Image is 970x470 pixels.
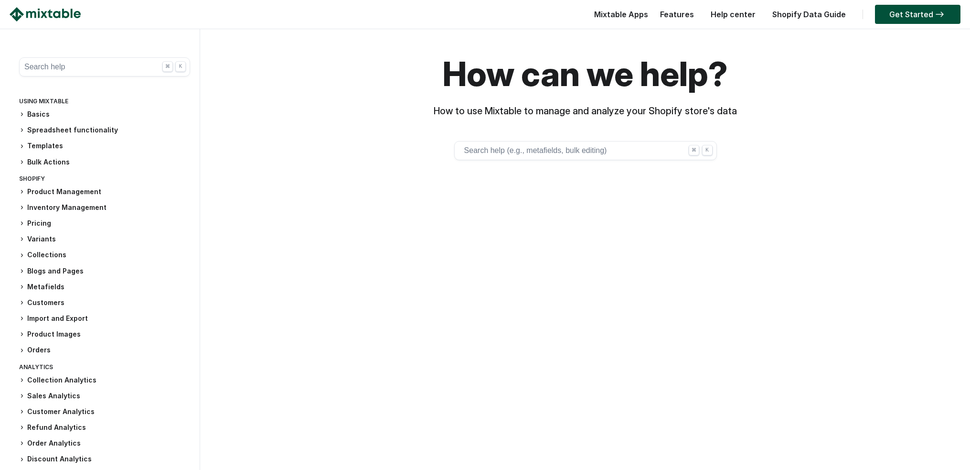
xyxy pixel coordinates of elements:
div: Shopify [19,173,190,187]
h3: Collection Analytics [19,375,190,385]
div: Analytics [19,361,190,375]
h3: Variants [19,234,190,244]
a: Features [655,10,699,19]
h3: Collections [19,250,190,260]
h3: Product Management [19,187,190,197]
img: Mixtable logo [10,7,81,22]
h3: Import and Export [19,314,190,324]
h3: Sales Analytics [19,391,190,401]
h3: Metafields [19,282,190,292]
h3: Bulk Actions [19,157,190,167]
h3: Refund Analytics [19,423,190,433]
div: K [175,61,186,72]
h3: Customer Analytics [19,407,190,417]
h3: Order Analytics [19,438,190,448]
div: Using Mixtable [19,96,190,109]
div: K [702,145,713,155]
h3: Spreadsheet functionality [19,125,190,135]
h3: Templates [19,141,190,151]
h3: How to use Mixtable to manage and analyze your Shopify store's data [205,105,966,117]
h3: Orders [19,345,190,355]
button: Search help ⌘ K [19,57,190,77]
button: Search help (e.g., metafields, bulk editing) ⌘ K [454,141,717,160]
h3: Pricing [19,219,190,229]
a: Get Started [875,5,960,24]
h1: How can we help? [205,53,966,96]
h3: Discount Analytics [19,454,190,464]
h3: Inventory Management [19,203,190,213]
div: ⌘ [162,61,173,72]
h3: Basics [19,109,190,120]
h3: Blogs and Pages [19,266,190,276]
div: Mixtable Apps [589,7,648,26]
a: Help center [706,10,760,19]
div: ⌘ [689,145,699,155]
a: Shopify Data Guide [767,10,851,19]
img: arrow-right.svg [933,11,946,17]
h3: Customers [19,298,190,308]
h3: Product Images [19,329,190,339]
